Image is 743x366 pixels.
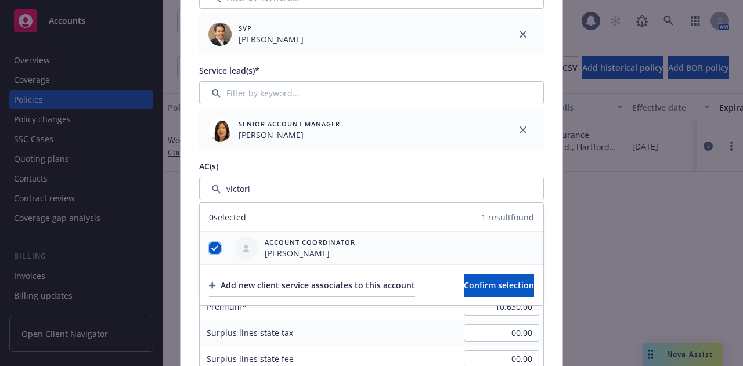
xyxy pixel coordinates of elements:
span: [PERSON_NAME] [239,33,304,45]
input: Filter by keyword... [199,81,544,104]
input: 0.00 [464,324,539,342]
span: [PERSON_NAME] [265,247,355,259]
span: Surplus lines state fee [207,353,294,364]
span: [PERSON_NAME] [239,129,340,141]
img: employee photo [208,23,232,46]
span: Surplus lines state tax [207,327,293,338]
input: Filter by keyword... [199,177,544,200]
span: 1 result found [481,211,534,223]
span: Service lead(s)* [199,65,259,76]
button: Add new client service associates to this account [209,274,415,297]
span: Account Coordinator [265,237,355,247]
button: Confirm selection [464,274,534,297]
span: SVP [239,23,304,33]
input: 0.00 [464,298,539,316]
span: Premium [207,301,247,312]
a: close [516,123,530,137]
img: employee photo [208,118,232,142]
div: Add new client service associates to this account [209,274,415,296]
span: Confirm selection [464,280,534,291]
span: 0 selected [209,211,246,223]
span: Senior Account Manager [239,119,340,129]
span: AC(s) [199,161,218,172]
a: close [516,27,530,41]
